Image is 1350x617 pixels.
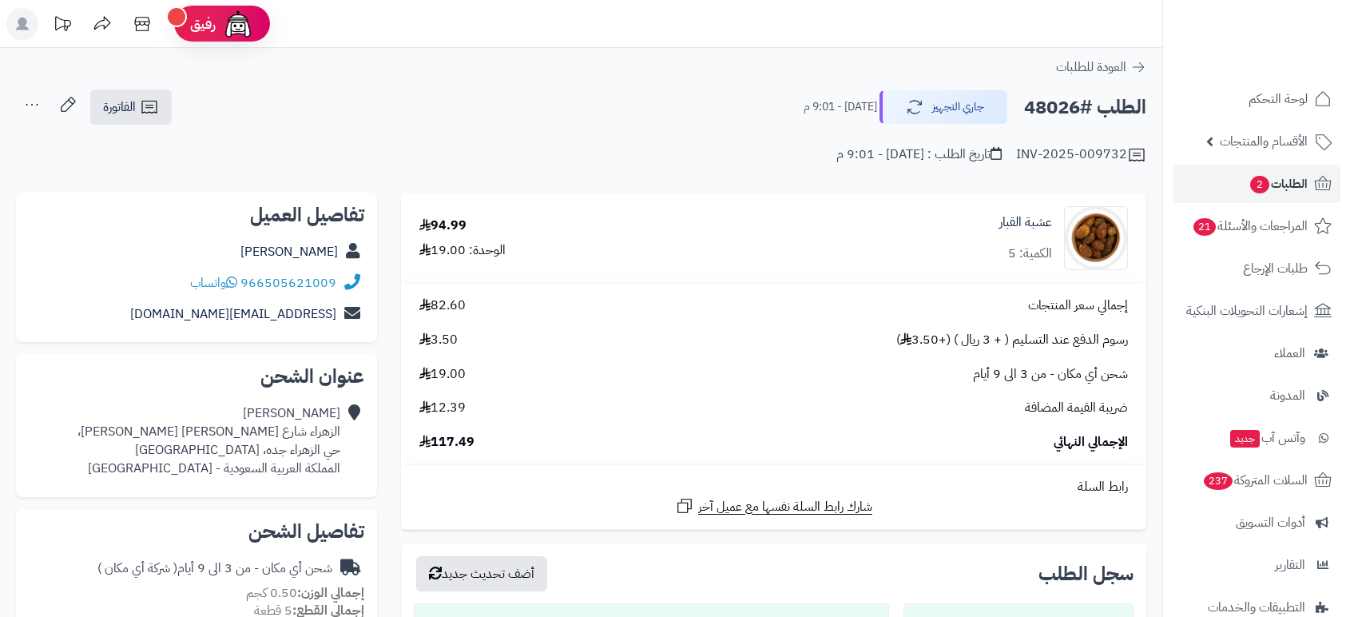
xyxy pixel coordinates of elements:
a: التقارير [1173,546,1340,584]
div: 94.99 [419,217,467,235]
span: طلبات الإرجاع [1243,257,1308,280]
h2: عنوان الشحن [29,367,364,386]
a: المراجعات والأسئلة21 [1173,207,1340,245]
span: الفاتورة [103,98,136,117]
span: 12.39 [419,399,466,417]
a: 966505621009 [240,273,336,293]
span: رسوم الدفع عند التسليم ( + 3 ريال ) (+3.50 ) [896,331,1128,349]
span: السلات المتروكة [1202,469,1308,492]
a: إشعارات التحويلات البنكية [1173,292,1340,330]
small: 0.50 كجم [246,583,364,603]
img: ai-face.png [222,8,254,40]
span: 21 [1193,217,1217,237]
div: تاريخ الطلب : [DATE] - 9:01 م [836,145,1002,164]
button: أضف تحديث جديد [416,556,547,591]
a: واتساب [190,273,237,293]
span: شحن أي مكان - من 3 الى 9 أيام [973,365,1128,384]
a: لوحة التحكم [1173,80,1340,118]
a: [PERSON_NAME] [240,242,338,261]
a: شارك رابط السلة نفسها مع عميل آخر [675,496,872,516]
a: العودة للطلبات [1056,58,1146,77]
h2: الطلب #48026 [1024,91,1146,124]
span: إشعارات التحويلات البنكية [1186,300,1308,322]
span: 2 [1249,175,1270,194]
a: الفاتورة [90,90,172,125]
a: تحديثات المنصة [42,8,82,44]
span: أدوات التسويق [1236,512,1305,534]
span: لوحة التحكم [1249,88,1308,110]
a: العملاء [1173,334,1340,372]
a: وآتس آبجديد [1173,419,1340,457]
span: جديد [1230,430,1260,448]
span: 3.50 [419,331,458,349]
a: أدوات التسويق [1173,504,1340,542]
div: الوحدة: 19.00 [419,241,506,260]
h3: سجل الطلب [1038,564,1134,583]
span: التقارير [1275,554,1305,576]
span: الطلبات [1249,173,1308,195]
a: الطلبات2 [1173,165,1340,203]
span: المدونة [1270,384,1305,407]
span: 117.49 [419,433,474,452]
a: عشبة القبار [999,213,1052,232]
div: الكمية: 5 [1008,245,1052,263]
a: السلات المتروكة237 [1173,461,1340,500]
strong: إجمالي الوزن: [297,583,364,603]
div: [PERSON_NAME] الزهراء شارع [PERSON_NAME] [PERSON_NAME]، حي الزهراء جده، [GEOGRAPHIC_DATA] المملكة... [77,404,340,477]
span: الأقسام والمنتجات [1220,130,1308,153]
a: طلبات الإرجاع [1173,249,1340,288]
span: شارك رابط السلة نفسها مع عميل آخر [698,498,872,516]
span: العودة للطلبات [1056,58,1126,77]
span: 82.60 [419,297,466,315]
img: logo-2.png [1241,18,1335,51]
span: المراجعات والأسئلة [1192,215,1308,237]
a: المدونة [1173,376,1340,415]
span: 19.00 [419,365,466,384]
button: جاري التجهيز [879,90,1007,124]
div: رابط السلة [407,478,1140,496]
span: العملاء [1274,342,1305,364]
span: وآتس آب [1229,427,1305,449]
div: INV-2025-009732 [1016,145,1146,165]
h2: تفاصيل العميل [29,205,364,225]
span: 237 [1202,472,1233,491]
h2: تفاصيل الشحن [29,522,364,541]
span: ( شركة أي مكان ) [97,559,177,578]
div: شحن أي مكان - من 3 الى 9 أيام [97,559,332,578]
small: [DATE] - 9:01 م [804,99,877,115]
a: [EMAIL_ADDRESS][DOMAIN_NAME] [130,305,336,324]
span: ضريبة القيمة المضافة [1025,399,1128,417]
span: الإجمالي النهائي [1054,433,1128,452]
span: رفيق [190,14,216,34]
span: إجمالي سعر المنتجات [1028,297,1128,315]
img: 1693673006-Kabbar,%20Whole-90x90.jpg [1065,206,1127,270]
